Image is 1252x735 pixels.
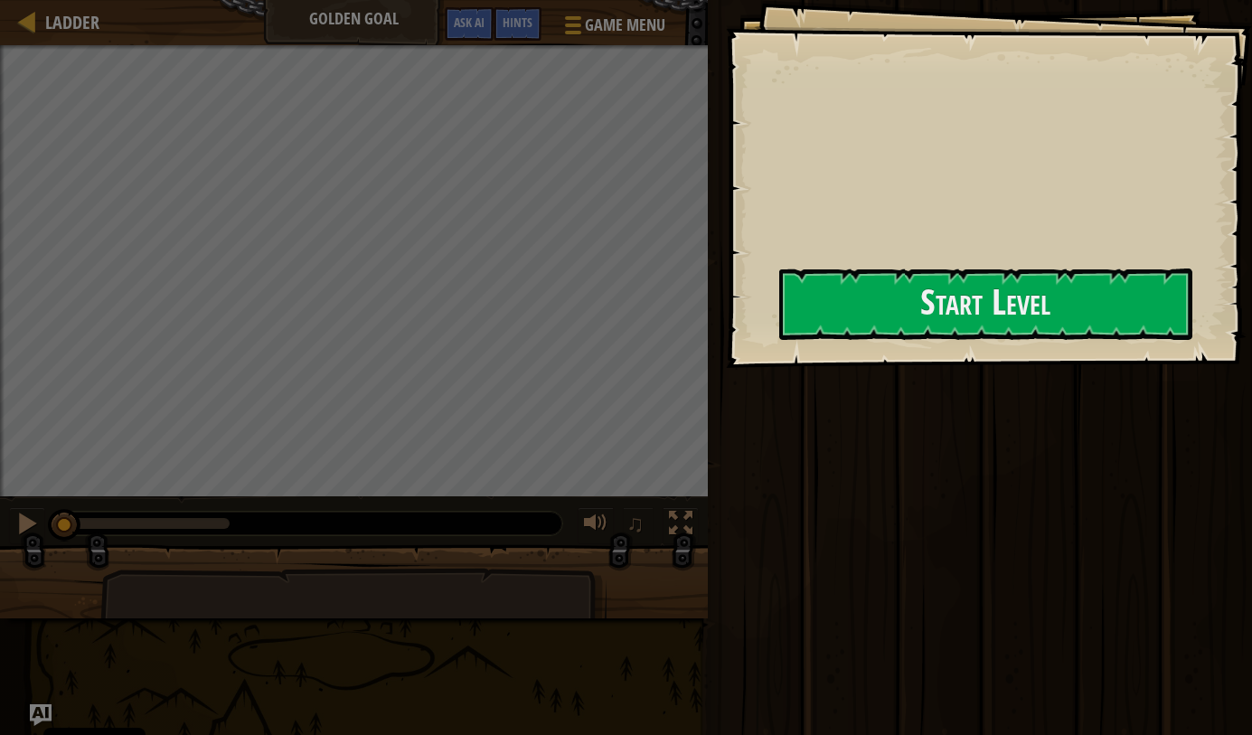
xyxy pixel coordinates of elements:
[503,14,532,31] span: Hints
[9,507,45,544] button: Ctrl + P: Pause
[585,14,665,37] span: Game Menu
[623,507,654,544] button: ♫
[551,7,676,50] button: Game Menu
[30,704,52,726] button: Ask AI
[445,7,494,41] button: Ask AI
[663,507,699,544] button: Toggle fullscreen
[779,269,1192,340] button: Start Level
[626,510,645,537] span: ♫
[578,507,614,544] button: Adjust volume
[454,14,485,31] span: Ask AI
[45,10,99,34] span: Ladder
[36,10,99,34] a: Ladder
